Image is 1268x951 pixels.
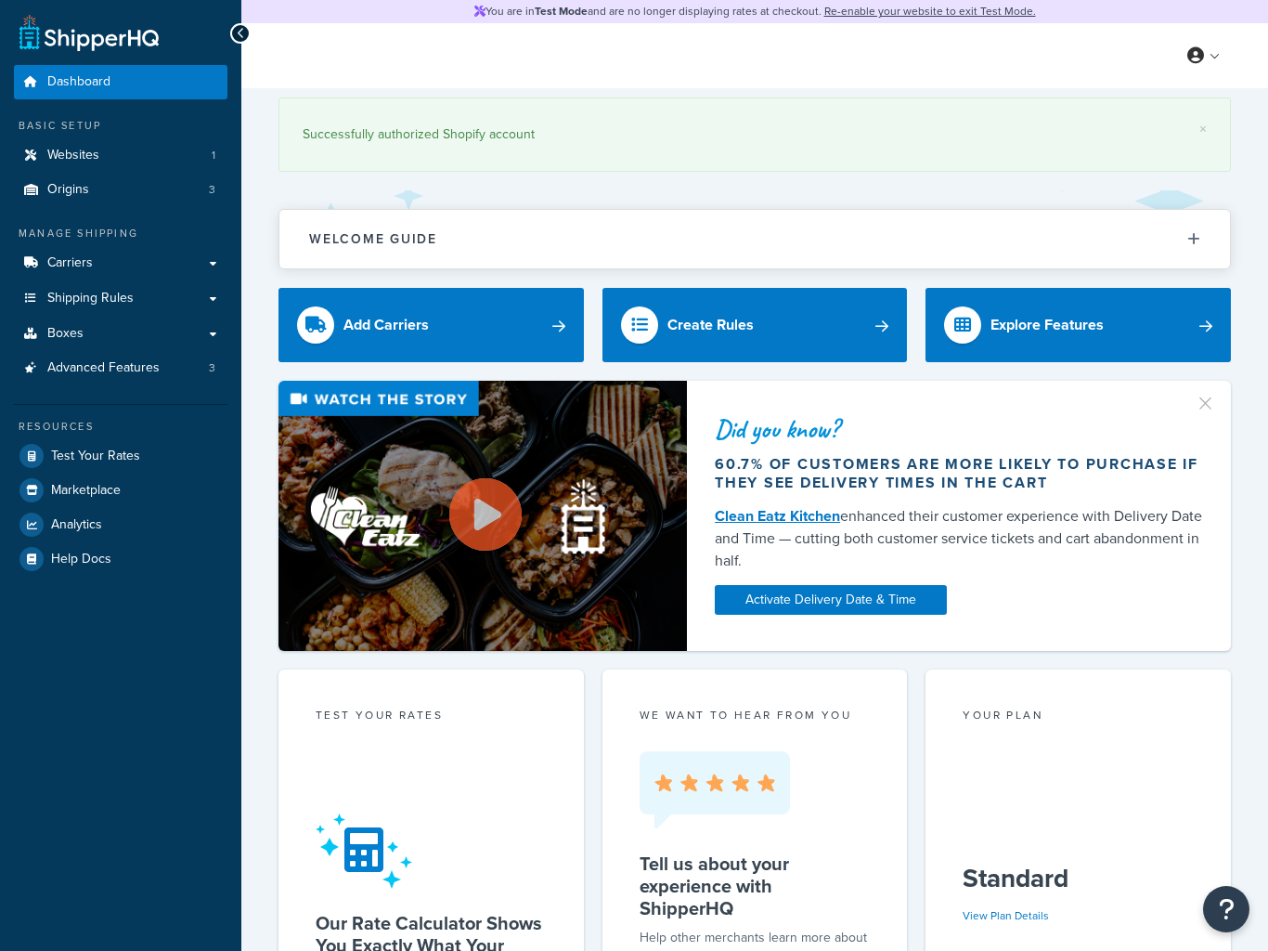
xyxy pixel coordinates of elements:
[14,173,227,207] li: Origins
[715,585,947,615] a: Activate Delivery Date & Time
[47,291,134,306] span: Shipping Rules
[309,232,437,246] h2: Welcome Guide
[963,707,1194,728] div: Your Plan
[1203,886,1249,932] button: Open Resource Center
[14,474,227,507] a: Marketplace
[715,455,1203,492] div: 60.7% of customers are more likely to purchase if they see delivery times in the cart
[303,122,1207,148] div: Successfully authorized Shopify account
[14,173,227,207] a: Origins3
[14,508,227,541] a: Analytics
[715,416,1203,442] div: Did you know?
[279,210,1230,268] button: Welcome Guide
[14,439,227,473] a: Test Your Rates
[47,148,99,163] span: Websites
[278,288,584,362] a: Add Carriers
[667,312,754,338] div: Create Rules
[343,312,429,338] div: Add Carriers
[14,351,227,385] li: Advanced Features
[14,281,227,316] a: Shipping Rules
[715,505,840,527] a: Clean Eatz Kitchen
[209,182,215,198] span: 3
[47,360,160,376] span: Advanced Features
[14,65,227,99] a: Dashboard
[212,148,215,163] span: 1
[14,542,227,576] a: Help Docs
[51,517,102,533] span: Analytics
[14,419,227,435] div: Resources
[14,317,227,351] a: Boxes
[47,74,110,90] span: Dashboard
[278,381,687,650] img: Video thumbnail
[14,138,227,173] a: Websites1
[14,226,227,241] div: Manage Shipping
[47,326,84,342] span: Boxes
[602,288,908,362] a: Create Rules
[715,505,1203,572] div: enhanced their customer experience with Delivery Date and Time — cutting both customer service ti...
[925,288,1231,362] a: Explore Features
[14,118,227,134] div: Basic Setup
[963,907,1049,924] a: View Plan Details
[535,3,588,20] strong: Test Mode
[47,255,93,271] span: Carriers
[47,182,89,198] span: Origins
[1199,122,1207,137] a: ×
[316,707,547,728] div: Test your rates
[824,3,1036,20] a: Re-enable your website to exit Test Mode.
[640,853,871,919] h5: Tell us about your experience with ShipperHQ
[14,351,227,385] a: Advanced Features3
[209,360,215,376] span: 3
[51,552,111,567] span: Help Docs
[14,246,227,280] a: Carriers
[51,449,140,464] span: Test Your Rates
[990,312,1104,338] div: Explore Features
[640,707,871,723] p: we want to hear from you
[963,864,1194,893] h5: Standard
[51,483,121,499] span: Marketplace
